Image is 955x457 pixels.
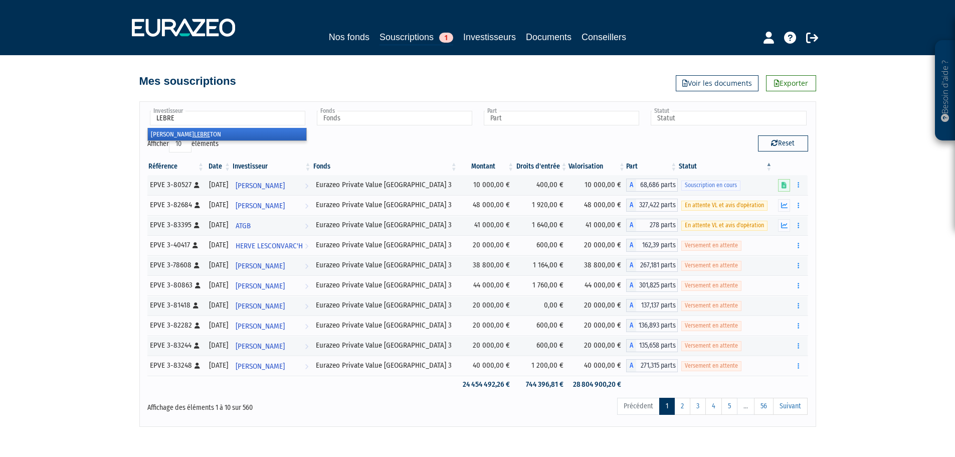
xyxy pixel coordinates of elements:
div: EPVE 3-82684 [150,200,202,210]
a: [PERSON_NAME] [232,356,312,376]
button: Reset [758,135,808,151]
select: Afficheréléments [169,135,192,153]
div: [DATE] [209,240,228,250]
label: Afficher éléments [147,135,219,153]
a: Conseillers [582,30,626,44]
div: EPVE 3-82282 [150,320,202,331]
td: 1 920,00 € [515,195,568,215]
span: 136,893 parts [636,319,678,332]
a: [PERSON_NAME] [232,195,312,215]
span: HERVE LESCONVARC'H [236,237,303,255]
span: [PERSON_NAME] [236,257,285,275]
span: [PERSON_NAME] [236,177,285,195]
th: Valorisation: activer pour trier la colonne par ordre croissant [568,158,626,175]
td: 10 000,00 € [568,175,626,195]
span: A [626,259,636,272]
div: A - Eurazeo Private Value Europe 3 [626,259,678,272]
em: LEBRE [194,130,210,138]
td: 400,00 € [515,175,568,195]
span: [PERSON_NAME] [236,337,285,356]
div: EPVE 3-40417 [150,240,202,250]
a: [PERSON_NAME] [232,295,312,316]
td: 20 000,00 € [568,336,626,356]
span: A [626,199,636,212]
td: 20 000,00 € [458,235,515,255]
div: Eurazeo Private Value [GEOGRAPHIC_DATA] 3 [316,280,455,290]
a: ATGB [232,215,312,235]
i: Voir l'investisseur [305,337,308,356]
i: [Français] Personne physique [195,202,200,208]
div: A - Eurazeo Private Value Europe 3 [626,179,678,192]
span: Versement en attente [681,361,741,371]
td: 40 000,00 € [458,356,515,376]
div: EPVE 3-78608 [150,260,202,270]
span: Versement en attente [681,281,741,290]
th: Référence : activer pour trier la colonne par ordre croissant [147,158,205,175]
i: [Français] Personne physique [194,343,200,349]
span: A [626,219,636,232]
div: [DATE] [209,260,228,270]
div: [DATE] [209,180,228,190]
th: Part: activer pour trier la colonne par ordre croissant [626,158,678,175]
div: A - Eurazeo Private Value Europe 3 [626,279,678,292]
img: 1732889491-logotype_eurazeo_blanc_rvb.png [132,19,235,37]
span: 137,137 parts [636,299,678,312]
td: 1 200,00 € [515,356,568,376]
div: Affichage des éléments 1 à 10 sur 560 [147,397,414,413]
div: Eurazeo Private Value [GEOGRAPHIC_DATA] 3 [316,340,455,351]
div: [DATE] [209,220,228,230]
a: [PERSON_NAME] [232,255,312,275]
div: Eurazeo Private Value [GEOGRAPHIC_DATA] 3 [316,200,455,210]
a: Investisseurs [463,30,516,44]
div: EPVE 3-83244 [150,340,202,351]
th: Montant: activer pour trier la colonne par ordre croissant [458,158,515,175]
a: 2 [674,398,690,415]
span: En attente VL et avis d'opération [681,221,768,230]
a: Nos fonds [329,30,369,44]
td: 1 640,00 € [515,215,568,235]
i: [Français] Personne physique [193,242,198,248]
i: Voir l'investisseur [305,237,308,255]
div: A - Eurazeo Private Value Europe 3 [626,319,678,332]
i: Voir l'investisseur [305,217,308,235]
div: [DATE] [209,320,228,331]
div: A - Eurazeo Private Value Europe 3 [626,339,678,352]
th: Droits d'entrée: activer pour trier la colonne par ordre croissant [515,158,568,175]
div: Eurazeo Private Value [GEOGRAPHIC_DATA] 3 [316,320,455,331]
a: [PERSON_NAME] [232,275,312,295]
a: 1 [659,398,675,415]
td: 600,00 € [515,336,568,356]
span: A [626,339,636,352]
i: [Français] Personne physique [194,182,200,188]
a: [PERSON_NAME] [232,175,312,195]
p: Besoin d'aide ? [939,46,951,136]
div: Eurazeo Private Value [GEOGRAPHIC_DATA] 3 [316,240,455,250]
a: [PERSON_NAME] [232,316,312,336]
th: Fonds: activer pour trier la colonne par ordre croissant [312,158,458,175]
i: [Français] Personne physique [194,262,200,268]
span: 1 [439,33,453,43]
span: [PERSON_NAME] [236,277,285,295]
span: Versement en attente [681,261,741,270]
span: En attente VL et avis d'opération [681,201,768,210]
i: [Français] Personne physique [194,222,200,228]
i: [Français] Personne physique [195,282,201,288]
div: Eurazeo Private Value [GEOGRAPHIC_DATA] 3 [316,180,455,190]
td: 20 000,00 € [568,295,626,316]
a: Documents [526,30,571,44]
a: [PERSON_NAME] [232,336,312,356]
i: [Français] Personne physique [195,363,200,369]
a: Voir les documents [676,75,758,91]
span: [PERSON_NAME] [236,197,285,215]
td: 44 000,00 € [458,275,515,295]
td: 1 164,00 € [515,255,568,275]
a: HERVE LESCONVARC'H [232,235,312,255]
span: 162,39 parts [636,239,678,252]
td: 38 800,00 € [568,255,626,275]
div: A - Eurazeo Private Value Europe 3 [626,239,678,252]
td: 20 000,00 € [458,336,515,356]
span: Versement en attente [681,341,741,351]
span: Versement en attente [681,241,741,250]
a: 4 [705,398,722,415]
div: [DATE] [209,360,228,371]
